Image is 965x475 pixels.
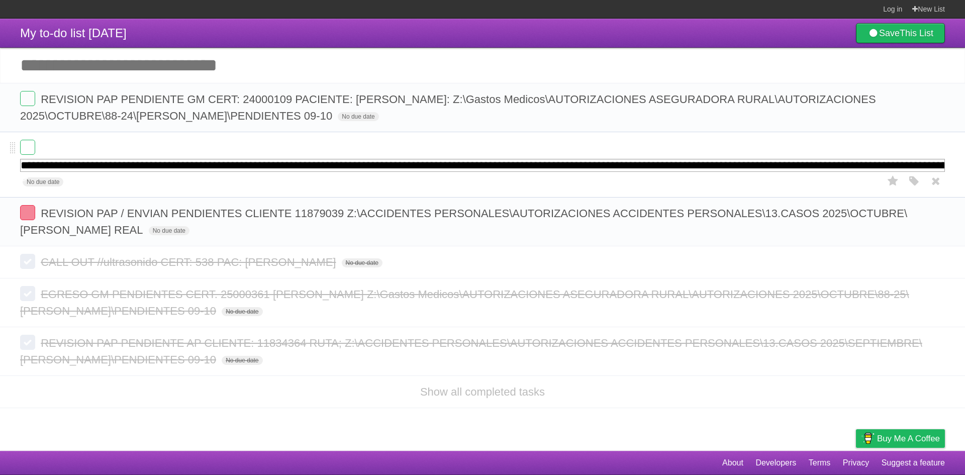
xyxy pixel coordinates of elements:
[755,453,796,472] a: Developers
[843,453,869,472] a: Privacy
[222,356,262,365] span: No due date
[884,173,903,189] label: Star task
[20,26,127,40] span: My to-do list [DATE]
[222,307,262,316] span: No due date
[722,453,743,472] a: About
[20,207,907,236] span: REVISION PAP / ENVIAN PENDIENTES CLIENTE 11879039 Z:\ACCIDENTES PERSONALES\AUTORIZACIONES ACCIDEN...
[861,430,875,447] img: Buy me a coffee
[20,93,876,122] span: REVISION PAP PENDIENTE GM CERT: 24000109 PACIENTE: [PERSON_NAME]: Z:\Gastos Medicos\AUTORIZACIONE...
[20,140,35,155] label: Done
[20,286,35,301] label: Done
[809,453,831,472] a: Terms
[20,288,909,317] span: EGRESO GM PENDIENTES CERT. 25000361 [PERSON_NAME] Z:\Gastos Medicos\AUTORIZACIONES ASEGURADORA RU...
[882,453,945,472] a: Suggest a feature
[856,429,945,448] a: Buy me a coffee
[420,386,545,398] a: Show all completed tasks
[900,28,933,38] b: This List
[342,258,382,267] span: No due date
[20,205,35,220] label: Done
[20,91,35,106] label: Done
[338,112,378,121] span: No due date
[23,177,63,186] span: No due date
[856,23,945,43] a: SaveThis List
[20,337,922,366] span: REVISION PAP PENDIENTE AP CLIENTE: 11834364 RUTA; Z:\ACCIDENTES PERSONALES\AUTORIZACIONES ACCIDEN...
[877,430,940,447] span: Buy me a coffee
[149,226,189,235] span: No due date
[20,254,35,269] label: Done
[20,335,35,350] label: Done
[41,256,338,268] span: CALL OUT //ultrasonido CERT: 538 PAC: [PERSON_NAME]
